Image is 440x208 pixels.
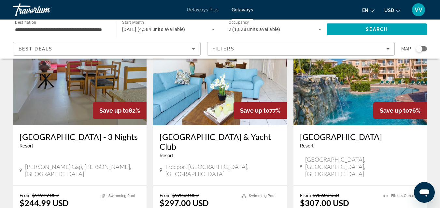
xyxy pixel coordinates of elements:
img: Island Seas Resort [293,21,427,125]
span: Swimming Pool [108,194,135,198]
a: Travorium [13,1,78,18]
span: Resort [160,153,173,158]
button: Search [327,23,427,35]
span: $972.00 USD [172,192,199,198]
img: Pirate’s Inn Hotel - 3 Nights [13,21,147,125]
div: 76% [373,102,427,119]
div: 82% [93,102,147,119]
span: Map [401,44,411,53]
span: [PERSON_NAME] Gap, [PERSON_NAME], [GEOGRAPHIC_DATA] [25,163,140,177]
a: [GEOGRAPHIC_DATA] [300,132,420,142]
button: User Menu [410,3,427,17]
span: Freeport [GEOGRAPHIC_DATA], [GEOGRAPHIC_DATA] [165,163,280,177]
a: [GEOGRAPHIC_DATA] - 3 Nights [20,132,140,142]
div: 77% [234,102,287,119]
span: VV [415,7,422,13]
button: Filters [207,42,395,56]
span: Save up to [240,107,269,114]
span: en [362,8,368,13]
span: Resort [300,143,314,148]
p: $307.00 USD [300,198,349,208]
span: [GEOGRAPHIC_DATA], [GEOGRAPHIC_DATA], [GEOGRAPHIC_DATA] [305,156,420,177]
a: Getaways [232,7,253,12]
span: 2 (1,828 units available) [229,27,280,32]
span: From [160,192,171,198]
span: $982.00 USD [313,192,339,198]
span: Filters [212,46,234,51]
span: From [20,192,31,198]
span: Start Month [122,20,144,25]
button: Change currency [384,6,400,15]
span: Save up to [380,107,409,114]
span: $919.99 USD [32,192,59,198]
a: [GEOGRAPHIC_DATA] & Yacht Club [160,132,280,151]
span: [DATE] (4,584 units available) [122,27,185,32]
span: Resort [20,143,33,148]
p: $297.00 USD [160,198,209,208]
span: Save up to [99,107,129,114]
p: $244.99 USD [20,198,69,208]
img: Ocean Reef Resort & Yacht Club [153,21,287,125]
span: Search [366,27,388,32]
a: Getaways Plus [187,7,219,12]
button: Change language [362,6,375,15]
span: Best Deals [19,46,52,51]
input: Select destination [15,26,108,34]
span: USD [384,8,394,13]
span: Fitness Center [391,194,416,198]
span: From [300,192,311,198]
span: Occupancy [229,20,249,25]
span: Destination [15,20,36,24]
iframe: Button to launch messaging window [414,182,435,203]
span: Swimming Pool [249,194,276,198]
mat-select: Sort by [19,45,195,53]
